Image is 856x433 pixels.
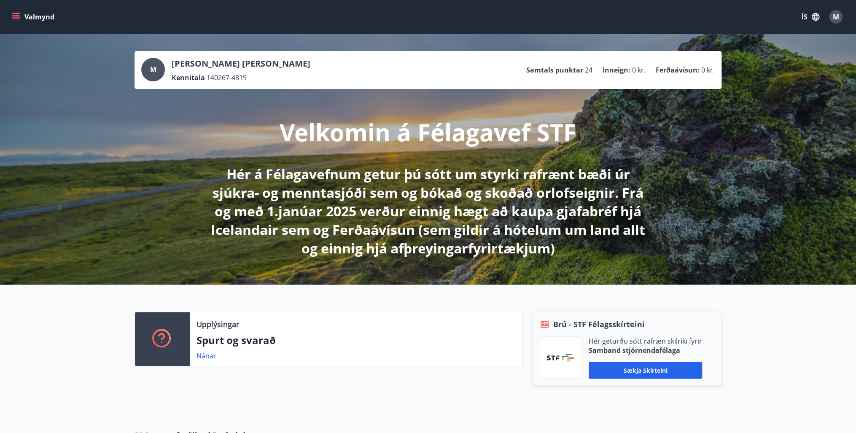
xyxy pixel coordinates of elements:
p: Hér á Félagavefnum getur þú sótt um styrki rafrænt bæði úr sjúkra- og menntasjóði sem og bókað og... [205,165,651,258]
a: Nánar [197,351,216,360]
span: 0 kr. [632,65,646,75]
p: Kennitala [172,73,205,82]
p: Samband stjórnendafélaga [589,346,702,355]
span: 140267-4819 [207,73,247,82]
p: Upplýsingar [197,319,239,330]
span: M [150,65,156,74]
p: Ferðaávísun : [656,65,700,75]
span: M [833,12,839,22]
img: vjCaq2fThgY3EUYqSgpjEiBg6WP39ov69hlhuPVN.png [546,354,575,361]
p: Inneign : [603,65,630,75]
p: Spurt og svarað [197,333,515,347]
p: Velkomin á Félagavef STF [280,116,576,148]
p: [PERSON_NAME] [PERSON_NAME] [172,58,310,70]
span: Brú - STF Félagsskírteini [553,319,645,330]
button: ÍS [797,9,824,24]
button: Sækja skírteini [589,362,702,379]
p: Hér geturðu sótt rafræn skilríki fyrir [589,336,702,346]
button: M [826,7,846,27]
p: Samtals punktar [526,65,583,75]
span: 24 [585,65,592,75]
button: menu [10,9,58,24]
span: 0 kr. [701,65,715,75]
